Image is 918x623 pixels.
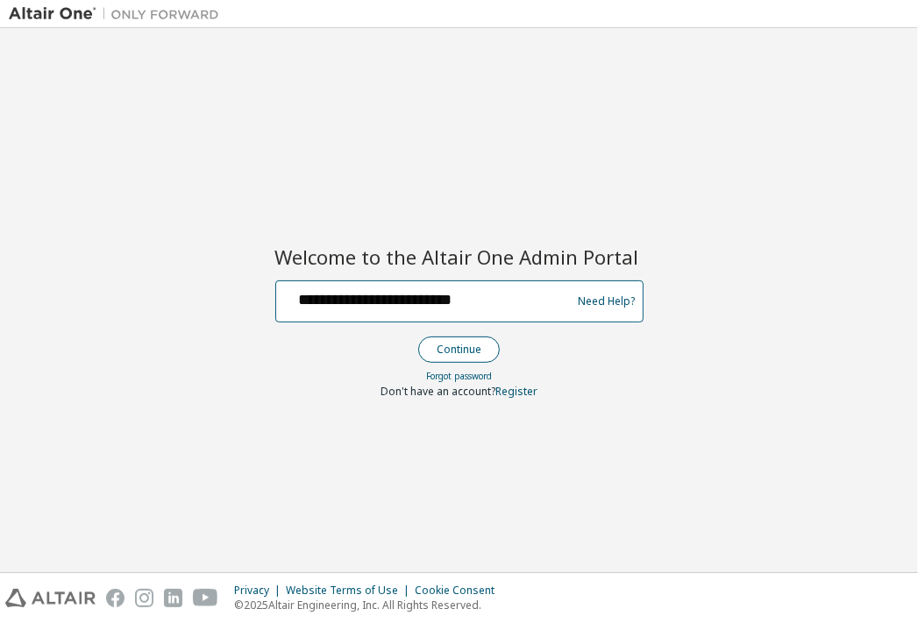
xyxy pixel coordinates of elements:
button: Continue [418,336,500,363]
img: altair_logo.svg [5,589,96,607]
div: Privacy [234,584,286,598]
a: Register [495,384,537,399]
img: Altair One [9,5,228,23]
div: Cookie Consent [415,584,505,598]
img: facebook.svg [106,589,125,607]
p: © 2025 Altair Engineering, Inc. All Rights Reserved. [234,598,505,612]
img: youtube.svg [193,589,218,607]
a: Need Help? [579,301,636,301]
img: linkedin.svg [164,589,182,607]
div: Website Terms of Use [286,584,415,598]
img: instagram.svg [135,589,153,607]
a: Forgot password [426,370,492,382]
span: Don't have an account? [381,384,495,399]
h2: Welcome to the Altair One Admin Portal [275,244,644,269]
